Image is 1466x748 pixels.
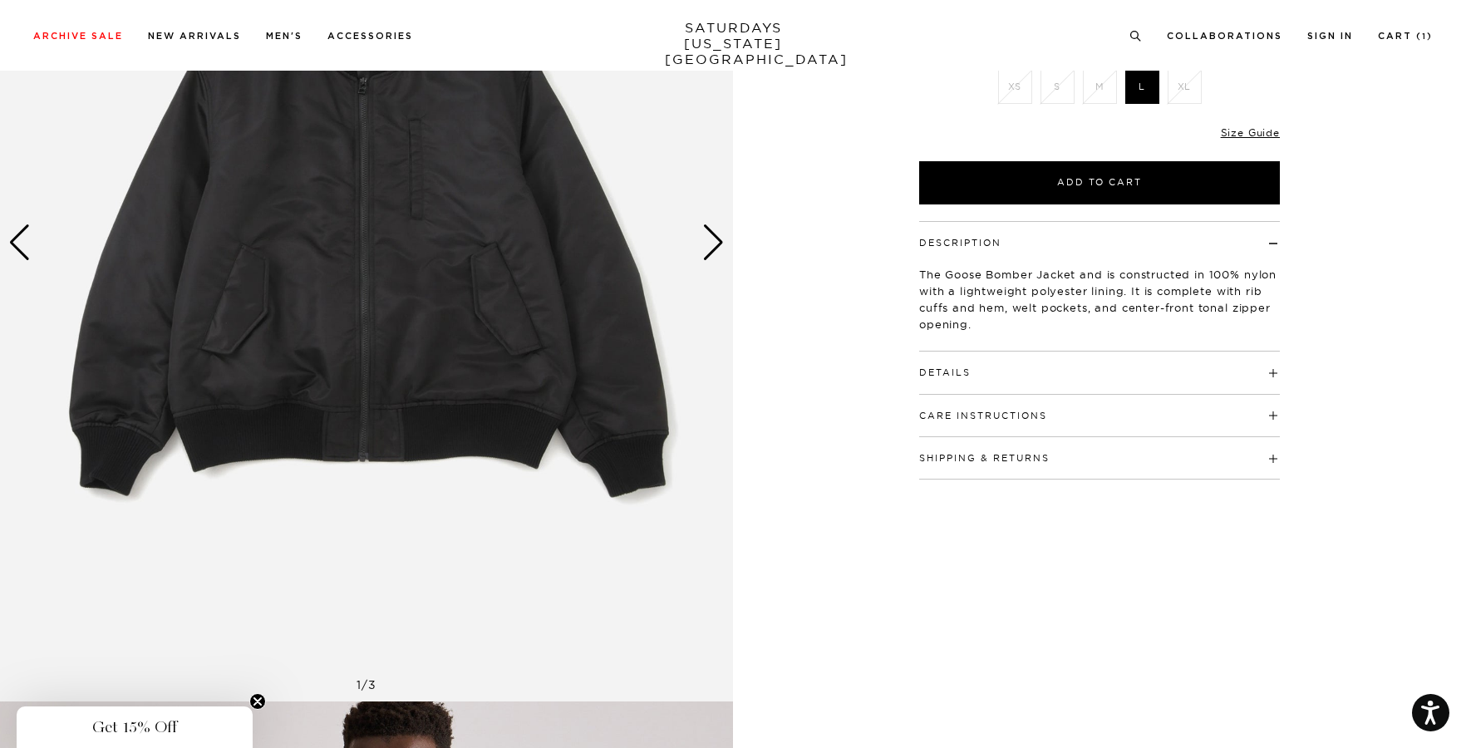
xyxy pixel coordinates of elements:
[368,677,376,692] span: 3
[33,32,123,41] a: Archive Sale
[919,454,1050,463] button: Shipping & Returns
[1307,32,1353,41] a: Sign In
[919,368,971,377] button: Details
[266,32,303,41] a: Men's
[249,693,266,710] button: Close teaser
[17,706,253,748] div: Get 15% OffClose teaser
[8,224,31,261] div: Previous slide
[1378,32,1433,41] a: Cart (1)
[919,266,1280,332] p: The Goose Bomber Jacket and is constructed in 100% nylon with a lightweight polyester lining. It ...
[665,20,802,67] a: SATURDAYS[US_STATE][GEOGRAPHIC_DATA]
[1167,32,1282,41] a: Collaborations
[357,677,362,692] span: 1
[92,717,177,737] span: Get 15% Off
[148,32,241,41] a: New Arrivals
[919,411,1047,421] button: Care Instructions
[1221,126,1280,139] a: Size Guide
[919,239,1001,248] button: Description
[327,32,413,41] a: Accessories
[919,161,1280,204] button: Add to Cart
[1422,33,1427,41] small: 1
[1125,70,1159,104] label: L
[702,224,725,261] div: Next slide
